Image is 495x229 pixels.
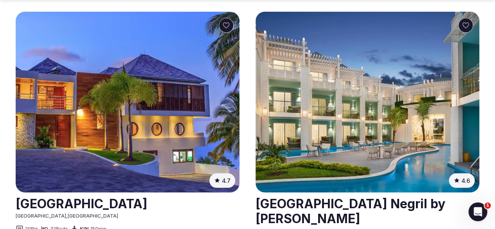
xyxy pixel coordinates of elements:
button: 4.7 [209,173,235,188]
iframe: Intercom live chat [468,202,487,221]
button: 4.6 [449,173,475,188]
span: 4.7 [222,177,230,185]
span: [GEOGRAPHIC_DATA] [68,213,118,219]
span: , [66,213,68,219]
img: Azul Beach Resort Negril by Karisma [256,12,479,193]
span: 1 [484,202,491,209]
img: Geejam Hotel [16,12,239,193]
a: View venue [256,193,480,228]
h2: [GEOGRAPHIC_DATA] Negril by [PERSON_NAME] [256,193,480,228]
a: See Geejam Hotel [16,12,239,193]
h2: [GEOGRAPHIC_DATA] [16,193,240,213]
a: See Azul Beach Resort Negril by Karisma [256,12,479,193]
span: 4.6 [461,177,470,185]
a: View venue [16,193,240,213]
span: [GEOGRAPHIC_DATA] [16,213,66,219]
